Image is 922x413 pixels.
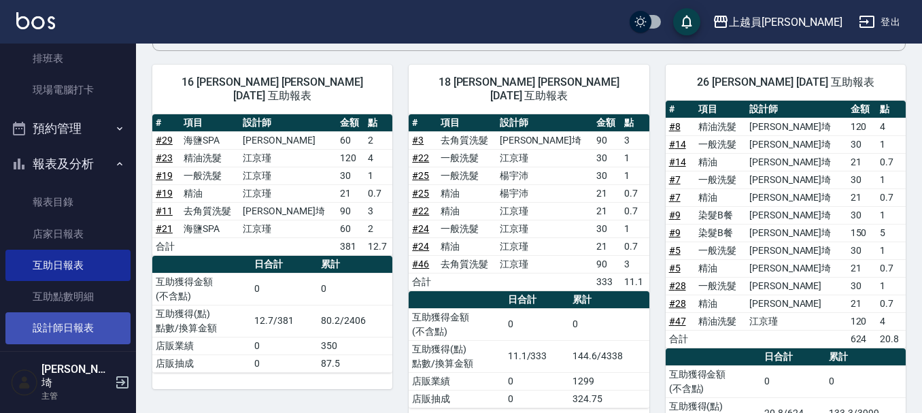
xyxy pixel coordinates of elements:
span: 16 [PERSON_NAME] [PERSON_NAME] [DATE] 互助報表 [169,76,376,103]
td: 5 [876,224,906,242]
td: 4 [876,118,906,135]
td: [PERSON_NAME]埼 [746,118,847,135]
td: 120 [847,118,876,135]
th: 累計 [569,291,649,309]
td: 30 [337,167,364,184]
a: 報表目錄 [5,186,131,218]
a: #25 [412,188,429,199]
td: 江京瑾 [496,237,593,255]
th: # [409,114,437,132]
div: 上越員[PERSON_NAME] [729,14,842,31]
a: #19 [156,188,173,199]
td: 合計 [666,330,695,348]
td: 一般洗髮 [695,171,746,188]
td: 染髮B餐 [695,206,746,224]
td: 30 [847,242,876,259]
td: 江京瑾 [496,149,593,167]
td: 21 [593,184,621,202]
td: 一般洗髮 [695,242,746,259]
td: 0.7 [876,259,906,277]
a: 設計師日報表 [5,312,131,344]
td: 0.7 [876,295,906,312]
td: 1 [876,206,906,224]
td: 一般洗髮 [437,167,496,184]
td: 精油 [180,184,239,202]
td: [PERSON_NAME] [239,131,336,149]
p: 主管 [41,390,111,402]
td: 20.8 [876,330,906,348]
th: 項目 [180,114,239,132]
th: 點 [876,101,906,118]
td: 0 [505,308,569,340]
td: [PERSON_NAME]埼 [746,259,847,277]
td: 一般洗髮 [695,277,746,295]
a: #28 [669,298,686,309]
td: 互助獲得金額 (不含點) [666,365,761,397]
button: save [673,8,700,35]
a: #8 [669,121,681,132]
a: 設計師抽成報表 [5,344,131,376]
td: 3 [621,255,649,273]
td: 去角質洗髮 [437,255,496,273]
td: 染髮B餐 [695,224,746,242]
a: #19 [156,170,173,181]
td: 精油洗髮 [695,312,746,330]
td: 1 [876,242,906,259]
a: #11 [156,205,173,216]
td: 店販抽成 [152,354,251,372]
td: 精油洗髮 [180,149,239,167]
td: [PERSON_NAME] [746,295,847,312]
td: [PERSON_NAME]埼 [746,242,847,259]
td: 30 [847,135,876,153]
th: 累計 [825,348,906,366]
button: 登出 [853,10,906,35]
td: [PERSON_NAME]埼 [239,202,336,220]
th: # [666,101,695,118]
th: 設計師 [239,114,336,132]
td: [PERSON_NAME]埼 [746,224,847,242]
th: # [152,114,180,132]
td: 11.1 [621,273,649,291]
td: 381 [337,237,364,255]
a: #3 [412,135,424,146]
span: 18 [PERSON_NAME] [PERSON_NAME] [DATE] 互助報表 [425,76,632,103]
th: 設計師 [496,114,593,132]
td: 90 [337,202,364,220]
td: 江京瑾 [746,312,847,330]
td: 21 [847,188,876,206]
table: a dense table [409,291,649,408]
a: 現場電腦打卡 [5,74,131,105]
td: 江京瑾 [496,202,593,220]
td: 店販業績 [152,337,251,354]
td: 0.7 [621,184,649,202]
td: 一般洗髮 [695,135,746,153]
td: 12.7 [364,237,392,255]
td: 店販抽成 [409,390,504,408]
a: #24 [412,241,429,252]
td: 3 [364,202,392,220]
td: [PERSON_NAME]埼 [746,188,847,206]
td: 30 [847,277,876,295]
a: #14 [669,156,686,167]
td: 21 [593,237,621,255]
a: 互助日報表 [5,250,131,281]
a: 排班表 [5,43,131,74]
table: a dense table [152,114,392,256]
td: 1 [876,135,906,153]
table: a dense table [409,114,649,291]
td: 一般洗髮 [437,220,496,237]
td: 80.2/2406 [318,305,392,337]
td: 一般洗髮 [437,149,496,167]
td: 去角質洗髮 [180,202,239,220]
img: Person [11,369,38,396]
td: 江京瑾 [239,149,336,167]
td: 30 [593,167,621,184]
th: 金額 [847,101,876,118]
td: 21 [593,202,621,220]
td: 精油 [695,295,746,312]
td: 11.1/333 [505,340,569,372]
td: 江京瑾 [496,255,593,273]
a: 店家日報表 [5,218,131,250]
td: 1 [876,171,906,188]
td: 2 [364,220,392,237]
